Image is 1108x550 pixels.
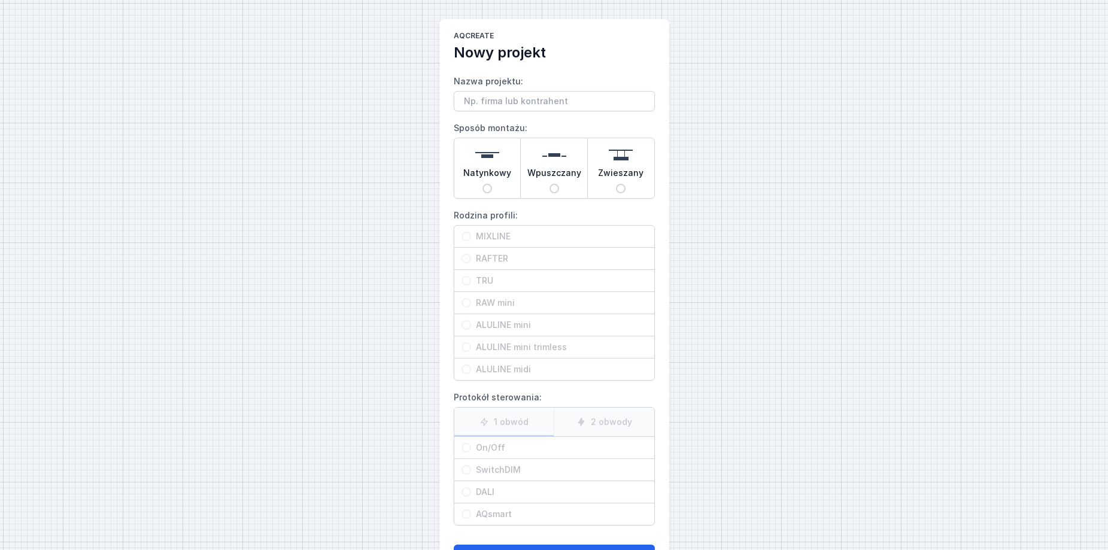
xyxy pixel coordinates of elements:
label: Protokół sterowania: [454,388,655,525]
img: suspended.svg [609,143,633,167]
h1: AQcreate [454,31,655,43]
span: Zwieszany [598,167,643,184]
span: Wpuszczany [527,167,581,184]
input: Nazwa projektu: [454,91,655,111]
label: Rodzina profili: [454,206,655,381]
label: Sposób montażu: [454,118,655,199]
label: Nazwa projektu: [454,72,655,111]
input: Zwieszany [616,184,626,193]
input: Natynkowy [482,184,492,193]
img: surface.svg [475,143,499,167]
h2: Nowy projekt [454,43,655,62]
input: Wpuszczany [550,184,559,193]
img: recessed.svg [542,143,566,167]
span: Natynkowy [463,167,511,184]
